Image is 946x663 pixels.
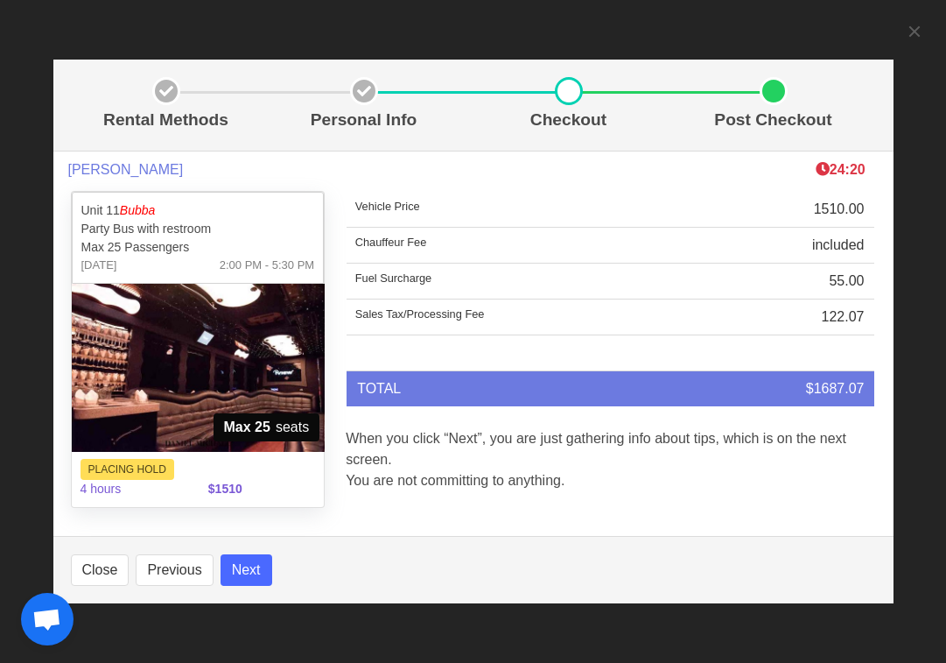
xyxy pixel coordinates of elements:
td: Fuel Surcharge [347,264,689,300]
p: Personal Info [269,108,459,133]
img: 11%2002.jpg [72,284,325,452]
p: When you click “Next”, you are just gathering info about tips, which is on the next screen. [346,428,875,470]
b: 24:20 [816,162,865,177]
p: Unit 11 [81,201,315,220]
p: Max 25 Passengers [81,238,315,257]
p: You are not committing to anything. [346,470,875,491]
span: [DATE] [81,257,117,274]
a: Open chat [21,593,74,645]
td: 1510.00 [689,192,874,228]
b: $1510 [208,482,242,496]
td: $1687.07 [689,371,874,406]
td: included [689,228,874,264]
em: Bubba [120,203,155,217]
span: seats [214,413,320,441]
p: Post Checkout [678,108,869,133]
p: Rental Methods [78,108,255,133]
button: Close [71,554,130,586]
td: 55.00 [689,264,874,300]
td: TOTAL [347,371,689,406]
span: 2:00 PM - 5:30 PM [220,257,314,274]
strong: Max 25 [224,417,270,438]
td: 122.07 [689,300,874,335]
p: Checkout [473,108,664,133]
span: 4 hours [70,469,198,509]
td: Sales Tax/Processing Fee [347,300,689,335]
span: [PERSON_NAME] [68,161,184,178]
button: Previous [136,554,213,586]
button: Next [221,554,272,586]
td: Vehicle Price [347,192,689,228]
span: The clock is ticking ⁠— this timer shows how long we'll hold this limo during checkout. If time r... [816,162,865,177]
td: Chauffeur Fee [347,228,689,264]
p: Party Bus with restroom [81,220,315,238]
